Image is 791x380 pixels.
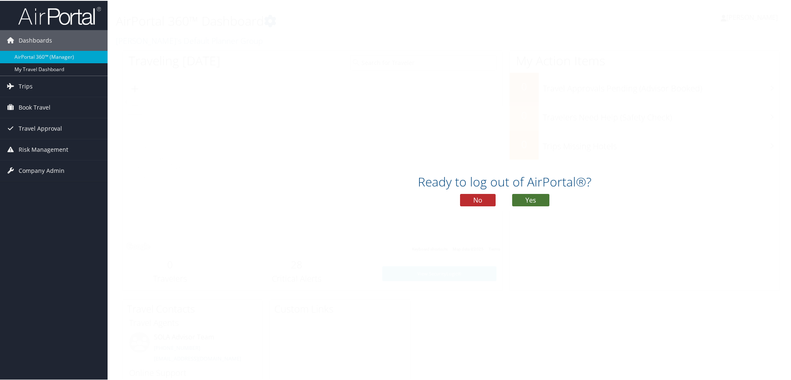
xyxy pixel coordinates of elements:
[19,117,62,138] span: Travel Approval
[19,96,50,117] span: Book Travel
[19,75,33,96] span: Trips
[512,193,549,206] button: Yes
[19,160,65,180] span: Company Admin
[19,139,68,159] span: Risk Management
[18,5,101,25] img: airportal-logo.png
[19,29,52,50] span: Dashboards
[460,193,496,206] button: No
